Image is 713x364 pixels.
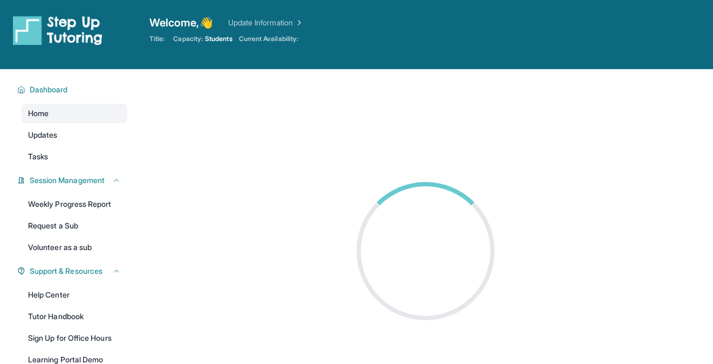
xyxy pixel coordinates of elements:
[25,84,121,95] button: Dashboard
[293,17,304,28] img: Chevron Right
[239,35,298,43] span: Current Availability:
[30,84,68,95] span: Dashboard
[205,35,232,43] span: Students
[25,266,121,277] button: Support & Resources
[22,147,127,166] a: Tasks
[30,175,105,186] span: Session Management
[173,35,203,43] span: Capacity:
[22,194,127,214] a: Weekly Progress Report
[22,125,127,145] a: Updates
[25,175,121,186] button: Session Management
[22,216,127,235] a: Request a Sub
[22,307,127,326] a: Tutor Handbook
[28,151,48,162] span: Tasks
[22,104,127,123] a: Home
[22,285,127,305] a: Help Center
[28,130,58,140] span: Updates
[22,238,127,257] a: Volunteer as a sub
[228,17,304,28] a: Update Information
[28,108,49,119] span: Home
[13,15,102,45] img: logo
[149,35,164,43] span: Title:
[149,15,213,30] span: Welcome, 👋
[22,328,127,348] a: Sign Up for Office Hours
[30,266,102,277] span: Support & Resources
